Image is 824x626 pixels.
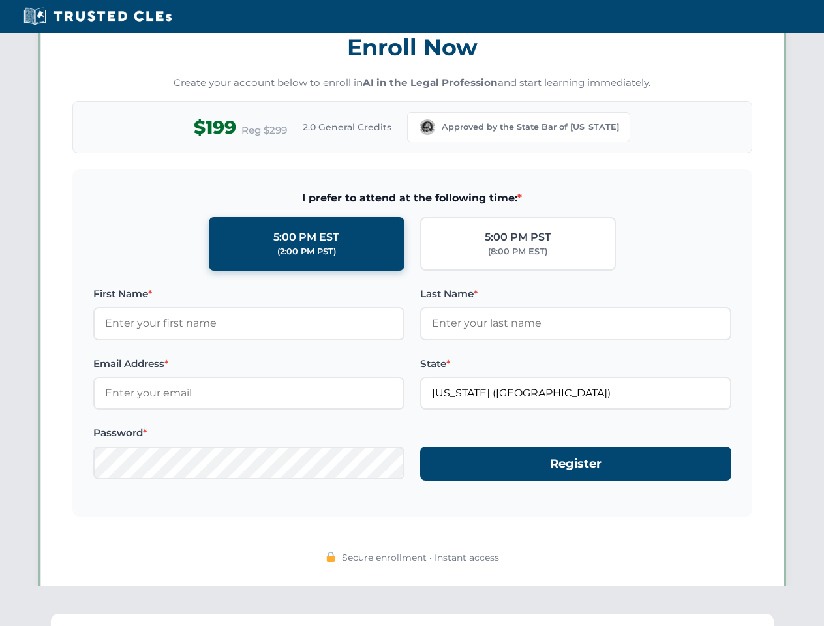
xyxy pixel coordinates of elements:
[273,229,339,246] div: 5:00 PM EST
[194,113,236,142] span: $199
[420,356,731,372] label: State
[418,118,436,136] img: Washington Bar
[93,286,404,302] label: First Name
[93,307,404,340] input: Enter your first name
[93,425,404,441] label: Password
[20,7,175,26] img: Trusted CLEs
[326,552,336,562] img: 🔒
[420,286,731,302] label: Last Name
[442,121,619,134] span: Approved by the State Bar of [US_STATE]
[93,356,404,372] label: Email Address
[485,229,551,246] div: 5:00 PM PST
[420,307,731,340] input: Enter your last name
[72,27,752,68] h3: Enroll Now
[342,550,499,565] span: Secure enrollment • Instant access
[420,377,731,410] input: Washington (WA)
[241,123,287,138] span: Reg $299
[93,190,731,207] span: I prefer to attend at the following time:
[303,120,391,134] span: 2.0 General Credits
[488,245,547,258] div: (8:00 PM EST)
[72,76,752,91] p: Create your account below to enroll in and start learning immediately.
[420,447,731,481] button: Register
[93,377,404,410] input: Enter your email
[363,76,498,89] strong: AI in the Legal Profession
[277,245,336,258] div: (2:00 PM PST)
